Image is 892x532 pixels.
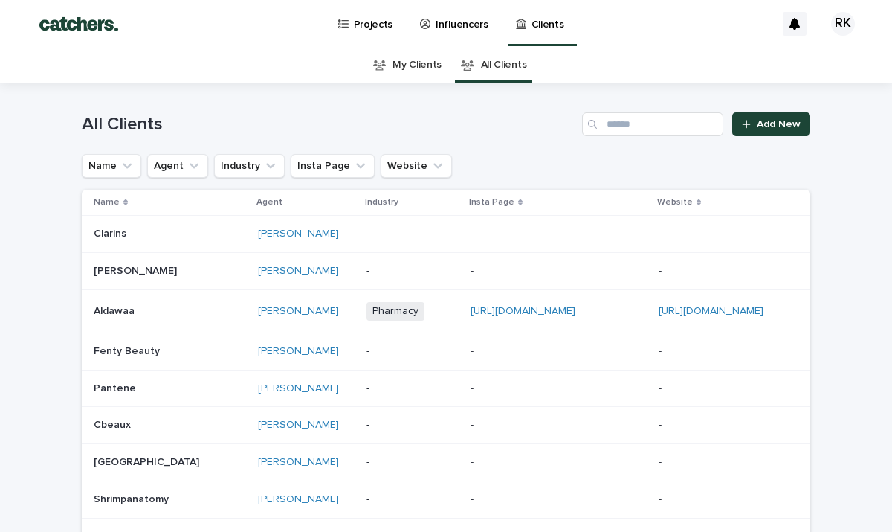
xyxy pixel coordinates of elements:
p: Shrimpanatomy [94,490,172,506]
p: - [366,419,458,432]
a: [URL][DOMAIN_NAME] [659,306,763,316]
p: - [659,379,665,395]
p: - [659,262,665,278]
tr: [GEOGRAPHIC_DATA][GEOGRAPHIC_DATA] [PERSON_NAME] --- -- [82,444,810,481]
p: - [471,416,476,432]
a: [PERSON_NAME] [258,305,339,318]
p: - [471,262,476,278]
h1: All Clients [82,114,576,135]
a: My Clients [392,48,442,83]
p: Insta Page [469,194,514,211]
p: Pantene [94,379,139,395]
p: - [366,265,458,278]
p: Name [94,194,120,211]
a: [PERSON_NAME] [258,382,339,395]
p: Aldawaa [94,302,138,318]
tr: CbeauxCbeaux [PERSON_NAME] --- -- [82,407,810,444]
p: - [366,493,458,506]
img: BTdGiKtkTjWbRbtFPD8W [30,9,128,39]
p: - [366,382,458,395]
tr: [PERSON_NAME][PERSON_NAME] [PERSON_NAME] --- -- [82,253,810,290]
p: - [659,342,665,358]
a: [PERSON_NAME] [258,345,339,358]
p: Industry [365,194,398,211]
p: - [471,379,476,395]
a: [PERSON_NAME] [258,493,339,506]
p: - [659,416,665,432]
p: - [366,345,458,358]
button: Insta Page [291,154,375,178]
p: [PERSON_NAME] [94,262,180,278]
a: Add New [732,112,810,136]
tr: AldawaaAldawaa [PERSON_NAME] Pharmacy[URL][DOMAIN_NAME][URL][DOMAIN_NAME] [82,289,810,333]
a: All Clients [481,48,527,83]
tr: Fenty BeautyFenty Beauty [PERSON_NAME] --- -- [82,333,810,370]
p: Clarins [94,225,129,240]
p: - [366,456,458,469]
p: - [366,228,458,240]
button: Name [82,154,141,178]
p: [GEOGRAPHIC_DATA] [94,453,202,469]
a: [PERSON_NAME] [258,228,339,240]
input: Search [582,112,723,136]
p: - [471,342,476,358]
span: Add New [757,119,801,129]
p: - [471,225,476,240]
button: Website [381,154,452,178]
tr: PantenePantene [PERSON_NAME] --- -- [82,370,810,407]
p: Fenty Beauty [94,342,163,358]
p: - [659,453,665,469]
button: Agent [147,154,208,178]
span: Pharmacy [366,302,424,321]
p: Website [657,194,693,211]
p: - [659,490,665,506]
p: - [659,225,665,240]
p: Cbeaux [94,416,134,432]
p: Agent [256,194,282,211]
a: [PERSON_NAME] [258,419,339,432]
tr: ClarinsClarins [PERSON_NAME] --- -- [82,216,810,253]
button: Industry [214,154,285,178]
a: [PERSON_NAME] [258,265,339,278]
p: - [471,453,476,469]
a: [PERSON_NAME] [258,456,339,469]
a: [URL][DOMAIN_NAME] [471,306,575,316]
tr: ShrimpanatomyShrimpanatomy [PERSON_NAME] --- -- [82,481,810,518]
p: - [471,490,476,506]
div: RK [831,12,855,36]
